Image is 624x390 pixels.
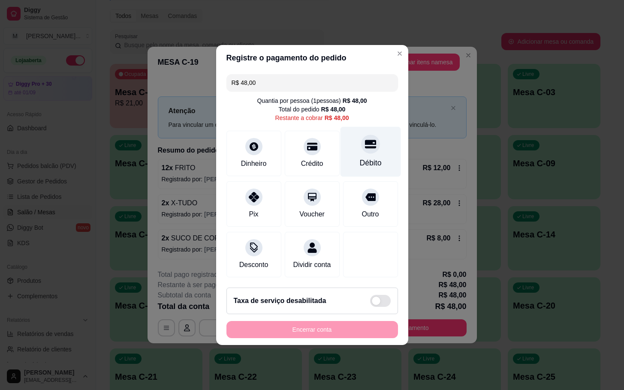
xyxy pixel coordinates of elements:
div: Total do pedido [279,105,346,114]
div: R$ 48,00 [343,96,367,105]
h2: Taxa de serviço desabilitada [234,296,326,306]
div: Outro [362,209,379,219]
div: Dividir conta [293,260,331,270]
input: Ex.: hambúrguer de cordeiro [232,74,393,91]
div: Desconto [239,260,268,270]
div: R$ 48,00 [325,114,349,122]
div: Dinheiro [241,159,267,169]
header: Registre o pagamento do pedido [216,45,408,71]
div: Voucher [299,209,325,219]
div: R$ 48,00 [321,105,346,114]
div: Crédito [301,159,323,169]
div: Débito [359,157,381,168]
button: Close [393,47,407,60]
div: Quantia por pessoa ( 1 pessoas) [257,96,367,105]
div: Pix [249,209,258,219]
div: Restante a cobrar [275,114,349,122]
